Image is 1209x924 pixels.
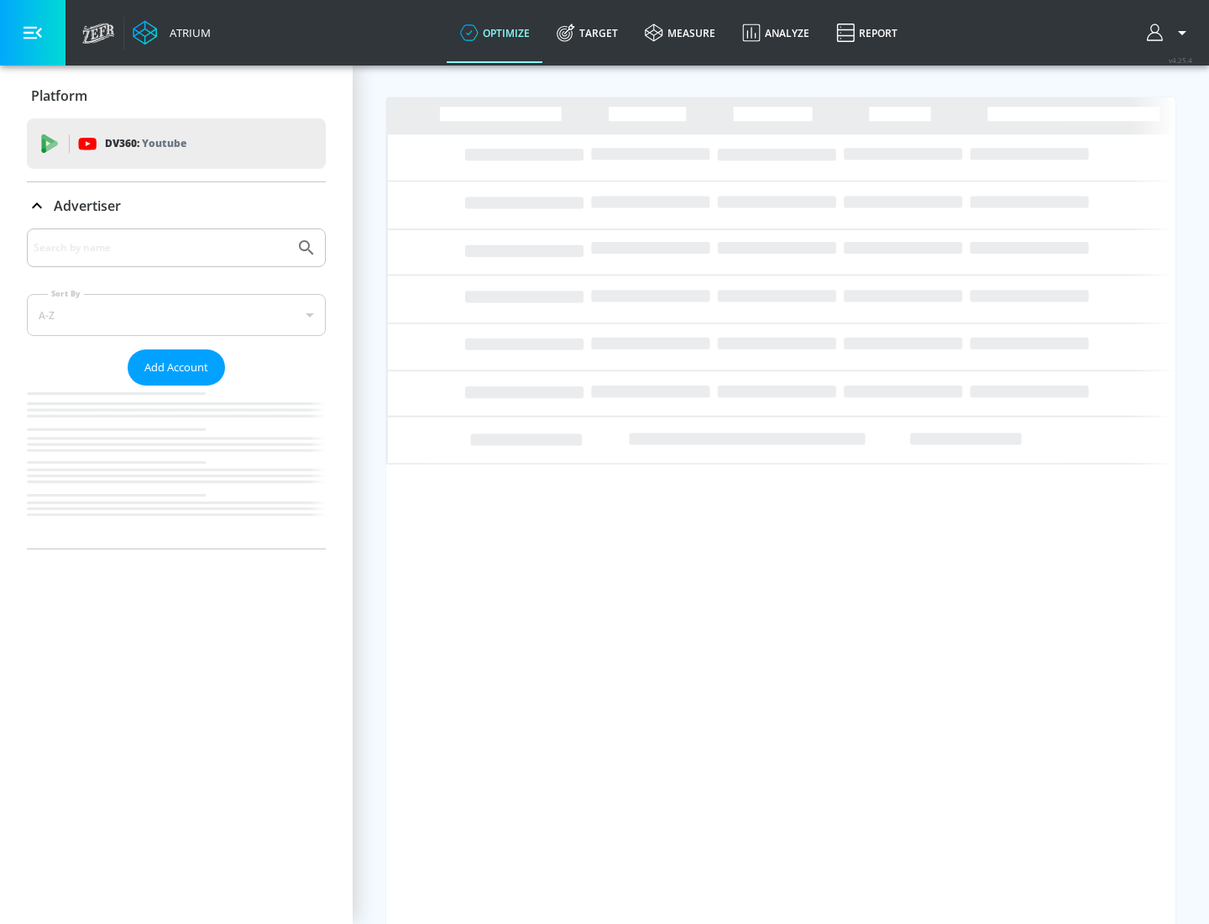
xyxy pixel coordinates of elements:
[34,237,288,259] input: Search by name
[27,386,326,549] nav: list of Advertiser
[54,197,121,215] p: Advertiser
[105,134,186,153] p: DV360:
[1169,55,1192,65] span: v 4.25.4
[27,182,326,229] div: Advertiser
[27,72,326,119] div: Platform
[823,3,911,63] a: Report
[163,25,211,40] div: Atrium
[729,3,823,63] a: Analyze
[142,134,186,152] p: Youtube
[27,294,326,336] div: A-Z
[447,3,543,63] a: optimize
[631,3,729,63] a: measure
[27,228,326,549] div: Advertiser
[31,87,87,105] p: Platform
[144,358,208,377] span: Add Account
[543,3,631,63] a: Target
[133,20,211,45] a: Atrium
[128,349,225,386] button: Add Account
[48,288,84,299] label: Sort By
[27,118,326,169] div: DV360: Youtube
